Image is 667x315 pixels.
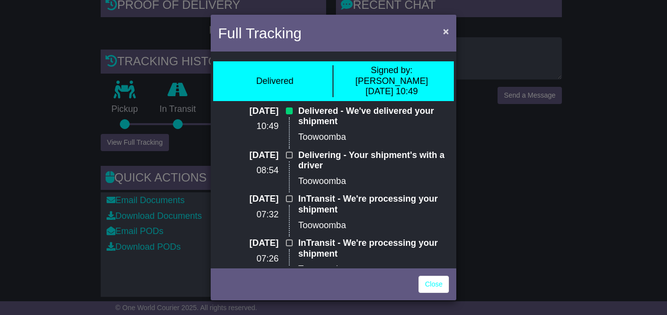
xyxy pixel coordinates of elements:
p: 07:32 [218,210,278,220]
p: Toowoomba [298,132,449,143]
p: [DATE] [218,150,278,161]
p: Delivering - Your shipment's with a driver [298,150,449,171]
span: Signed by: [371,65,413,75]
p: [DATE] [218,238,278,249]
span: × [443,26,449,37]
p: 07:26 [218,254,278,264]
p: [DATE] [218,194,278,205]
p: InTransit - We're processing your shipment [298,238,449,259]
p: [DATE] [218,106,278,117]
p: Toowoomba [298,176,449,187]
div: [PERSON_NAME] [DATE] 10:49 [338,65,445,97]
button: Close [438,21,454,41]
a: Close [418,276,449,293]
h4: Full Tracking [218,22,302,44]
p: Toowoomba [298,264,449,275]
p: 08:54 [218,165,278,176]
p: 10:49 [218,121,278,132]
p: Toowoomba [298,220,449,231]
p: InTransit - We're processing your shipment [298,194,449,215]
div: Delivered [256,76,293,87]
p: Delivered - We've delivered your shipment [298,106,449,127]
